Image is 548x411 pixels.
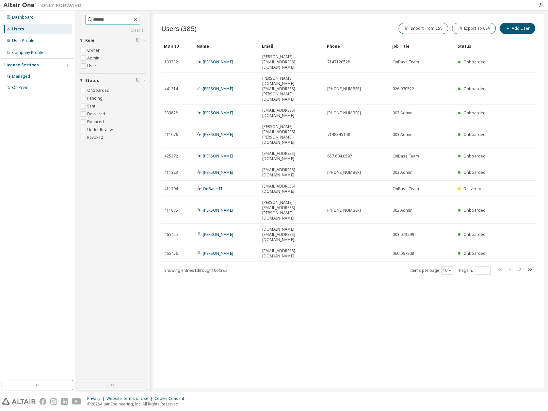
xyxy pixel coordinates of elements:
[164,251,178,256] span: 465456
[393,86,414,91] span: 026 070522
[164,41,191,51] div: MDH ID
[262,41,322,51] div: Email
[136,38,140,43] span: Clear filter
[464,86,486,91] span: Onboarded
[203,110,233,116] a: [PERSON_NAME]
[328,110,361,116] span: [PHONE_NUMBER]
[161,24,197,33] span: Users (385)
[459,266,491,275] span: Page n.
[164,268,227,273] span: Showing entries 1 through 10 of 385
[12,15,34,20] div: Dashboard
[262,167,322,178] span: [EMAIL_ADDRESS][DOMAIN_NAME]
[87,126,114,134] label: Under Review
[262,184,322,194] span: [EMAIL_ADDRESS][DOMAIN_NAME]
[87,110,106,118] label: Delivered
[203,153,233,159] a: [PERSON_NAME]
[85,78,99,83] span: Status
[443,268,452,273] button: 10
[328,208,361,213] span: [PHONE_NUMBER]
[164,110,178,116] span: 333828
[203,186,223,191] a: OnBase IT
[164,132,178,137] span: 411076
[203,232,233,237] a: [PERSON_NAME]
[79,28,146,33] a: Clear all
[399,23,448,34] button: Import From CSV
[2,398,36,405] img: altair_logo.svg
[500,23,536,34] button: Add User
[50,398,57,405] img: instagram.svg
[327,41,387,51] div: Phone
[262,151,322,161] span: [EMAIL_ADDRESS][DOMAIN_NAME]
[393,232,414,237] span: 003 073299
[85,38,94,43] span: Role
[12,38,34,43] div: User Profile
[262,227,322,242] span: [DOMAIN_NAME][EMAIL_ADDRESS][DOMAIN_NAME]
[164,154,178,159] span: 425372
[197,41,257,51] div: Name
[262,124,322,145] span: [PERSON_NAME][EMAIL_ADDRESS][PERSON_NAME][DOMAIN_NAME]
[452,23,496,34] button: Export To CSV
[262,54,322,70] span: [PERSON_NAME][EMAIL_ADDRESS][DOMAIN_NAME]
[393,186,419,191] span: OnBase Team
[203,207,233,213] a: [PERSON_NAME]
[464,186,482,191] span: Delivered
[328,170,361,175] span: [PHONE_NUMBER]
[87,102,97,110] label: Sent
[464,232,486,237] span: Onboarded
[40,398,46,405] img: facebook.svg
[411,266,454,275] span: Items per page
[136,78,140,83] span: Clear filter
[164,232,178,237] span: 465455
[262,200,322,221] span: [PERSON_NAME][EMAIL_ADDRESS][PERSON_NAME][DOMAIN_NAME]
[154,396,188,402] div: Cookie Consent
[464,170,486,175] span: Onboarded
[79,74,146,88] button: Status
[12,74,30,79] div: Managed
[262,248,322,259] span: [EMAIL_ADDRESS][DOMAIN_NAME]
[12,50,43,55] div: Company Profile
[464,59,486,65] span: Onboarded
[72,398,81,405] img: youtube.svg
[464,110,486,116] span: Onboarded
[262,76,322,102] span: [PERSON_NAME][DOMAIN_NAME][EMAIL_ADDRESS][PERSON_NAME][DOMAIN_NAME]
[328,132,350,137] span: 7148345148
[393,208,413,213] span: 003 Admin
[106,396,154,402] div: Website Terms of Use
[87,62,98,70] label: User
[464,207,486,213] span: Onboarded
[164,186,178,191] span: 411794
[87,54,101,62] label: Admin
[12,85,28,90] div: On Prem
[458,41,503,51] div: Status
[203,59,233,65] a: [PERSON_NAME]
[328,59,350,65] span: 7147120528
[87,118,105,126] label: Bounced
[393,154,419,159] span: OnBase Team
[393,110,413,116] span: 003 Admin
[203,170,233,175] a: [PERSON_NAME]
[328,154,352,159] span: 657.604.0597
[203,251,233,256] a: [PERSON_NAME]
[164,208,178,213] span: 411075
[203,86,233,91] a: [PERSON_NAME]
[79,33,146,48] button: Role
[262,108,322,118] span: [EMAIL_ADDRESS][DOMAIN_NAME]
[164,59,178,65] span: 193332
[393,59,419,65] span: OnBase Team
[164,170,178,175] span: 411323
[3,2,85,8] img: Altair One
[61,398,68,405] img: linkedin.svg
[393,41,453,51] div: Job Title
[464,132,486,137] span: Onboarded
[87,94,104,102] label: Pending
[328,86,361,91] span: [PHONE_NUMBER]
[87,396,106,402] div: Privacy
[464,251,486,256] span: Onboarded
[12,26,24,32] div: Users
[87,134,105,141] label: Revoked
[464,153,486,159] span: Onboarded
[393,251,414,256] span: 060 067808
[87,46,101,54] label: Owner
[87,402,188,407] p: © 2025 Altair Engineering, Inc. All Rights Reserved.
[4,62,39,68] div: License Settings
